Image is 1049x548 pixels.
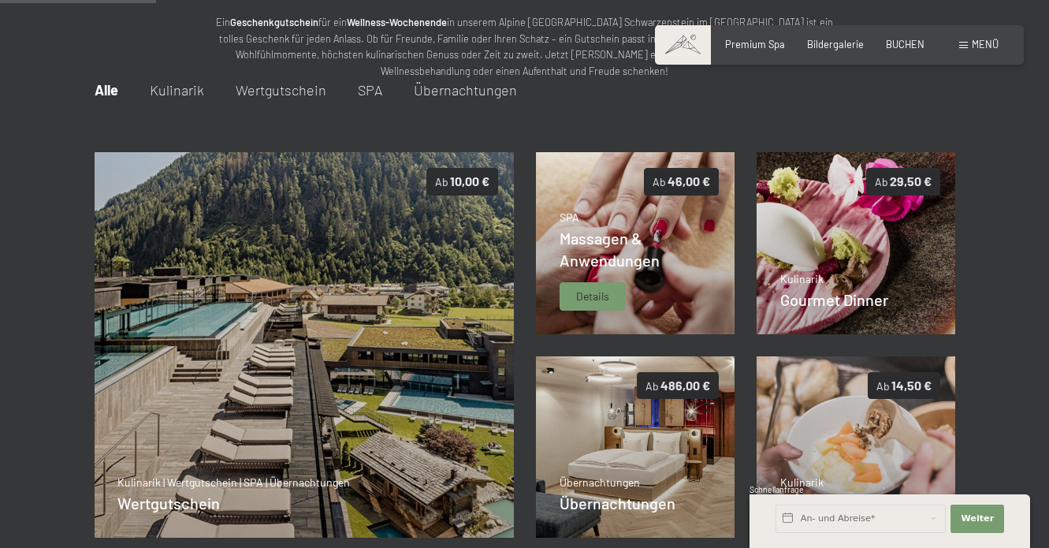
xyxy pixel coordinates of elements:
[347,16,447,28] strong: Wellness-Wochenende
[961,513,994,525] span: Weiter
[750,485,804,494] span: Schnellanfrage
[972,38,999,50] span: Menü
[886,38,924,50] a: BUCHEN
[210,14,840,79] p: Ein für ein in unserem Alpine [GEOGRAPHIC_DATA] Schwarzenstein im [GEOGRAPHIC_DATA] ist ein tolle...
[807,38,864,50] a: Bildergalerie
[230,16,318,28] strong: Geschenkgutschein
[725,38,785,50] a: Premium Spa
[950,505,1004,533] button: Weiter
